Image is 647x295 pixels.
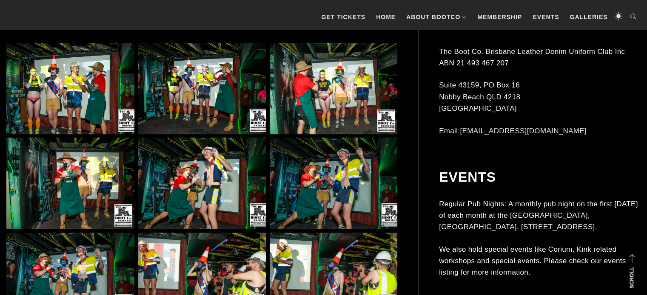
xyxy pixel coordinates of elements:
[629,267,635,288] strong: Scroll
[439,80,640,115] p: Suite 43159, PO Box 16 Nobby Beach QLD 4218 [GEOGRAPHIC_DATA]
[439,17,640,33] h2: Contact Us
[439,198,640,233] p: Regular Pub Nights: A monthly pub night on the first [DATE] of each month at the [GEOGRAPHIC_DATA...
[439,125,640,137] p: Email:
[460,127,587,135] a: [EMAIL_ADDRESS][DOMAIN_NAME]
[439,169,640,185] h2: Events
[473,4,526,30] a: Membership
[439,46,640,69] p: The Boot Co. Brisbane Leather Denim Uniform Club Inc ABN 21 493 467 207
[402,4,471,30] a: About BootCo
[439,244,640,278] p: We also hold special events like Corium, Kink related workshops and special events. Please check ...
[317,4,370,30] a: GET TICKETS
[528,4,563,30] a: Events
[565,4,612,30] a: Galleries
[372,4,400,30] a: Home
